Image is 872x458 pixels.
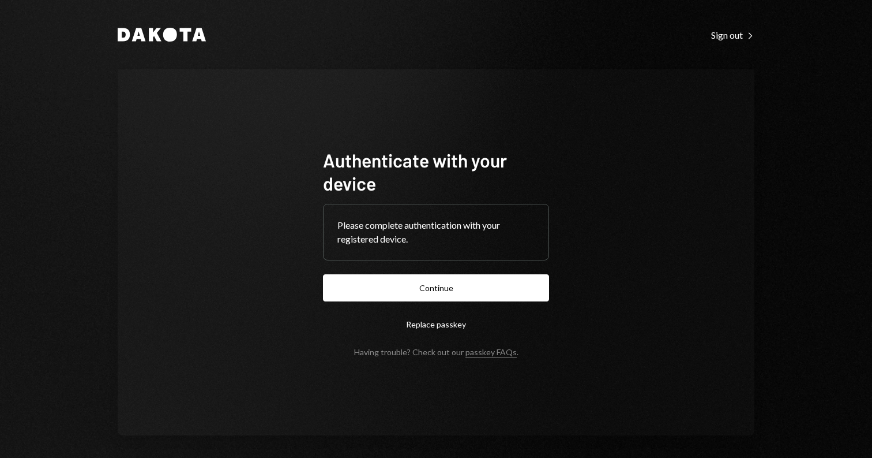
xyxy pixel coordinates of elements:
[323,311,549,338] button: Replace passkey
[711,29,754,41] div: Sign out
[711,28,754,41] a: Sign out
[323,274,549,301] button: Continue
[337,218,535,246] div: Please complete authentication with your registered device.
[465,347,517,358] a: passkey FAQs
[323,148,549,195] h1: Authenticate with your device
[354,347,518,357] div: Having trouble? Check out our .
